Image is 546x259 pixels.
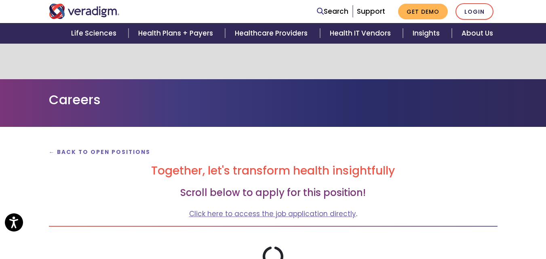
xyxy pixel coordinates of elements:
a: Click here to access the job application directly [189,209,356,219]
h3: Scroll below to apply for this position! [49,187,498,199]
a: Login [455,3,493,20]
h1: Careers [49,92,498,107]
p: . [49,208,498,219]
a: About Us [452,23,503,44]
a: Support [357,6,385,16]
a: Healthcare Providers [225,23,320,44]
h2: Together, let's transform health insightfully [49,164,498,178]
a: ← Back to Open Positions [49,148,151,156]
a: Life Sciences [61,23,129,44]
a: Insights [403,23,452,44]
a: Get Demo [398,4,448,19]
a: Health Plans + Payers [129,23,225,44]
a: Search [317,6,348,17]
a: Health IT Vendors [320,23,403,44]
img: Veradigm logo [49,4,120,19]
